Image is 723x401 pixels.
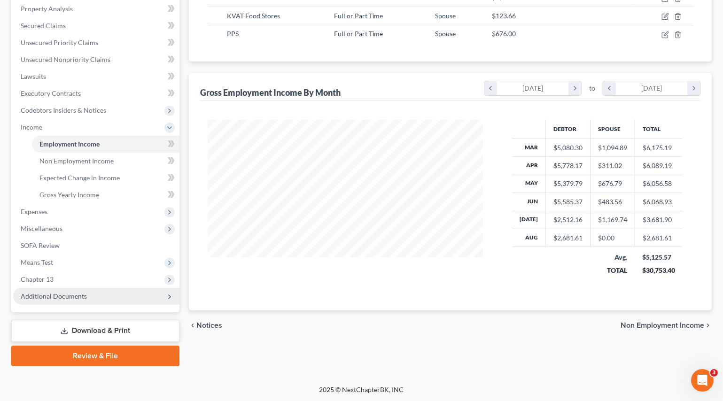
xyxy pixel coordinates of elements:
td: $3,681.90 [635,211,683,229]
span: $676.00 [492,30,516,38]
span: Messages [76,316,112,323]
div: [PERSON_NAME] [33,147,88,156]
span: Employment Income [39,140,100,148]
div: [DATE] [497,81,569,95]
td: $2,681.61 [635,229,683,247]
div: Gross Employment Income By Month [200,87,341,98]
span: Spouse [435,12,456,20]
div: • [DATE] [90,147,116,156]
span: PPS [227,30,239,38]
span: SOFA Review [21,241,60,249]
span: Lawsuits [21,72,46,80]
div: $483.56 [598,197,627,207]
span: Spouse [435,30,456,38]
span: Property Analysis [21,5,73,13]
a: Executory Contracts [13,85,179,102]
td: $6,056.58 [635,175,683,193]
button: Send us a message [43,264,145,283]
div: TOTAL [598,266,627,275]
button: Non Employment Income chevron_right [621,322,712,329]
div: $1,094.89 [598,143,627,153]
span: Non Employment Income [621,322,704,329]
span: Executory Contracts [21,89,81,97]
a: Download & Print [11,320,179,342]
th: Mar [512,139,546,156]
div: [DATE] [616,81,688,95]
button: Messages [62,293,125,331]
a: Lawsuits [13,68,179,85]
span: Expected Change in Income [39,174,120,182]
div: Close [165,4,182,21]
div: [PERSON_NAME] [33,251,88,261]
th: Debtor [545,120,590,139]
div: $5,379.79 [553,179,583,188]
h1: Messages [70,4,120,20]
div: [PERSON_NAME] [33,285,88,295]
th: [DATE] [512,211,546,229]
i: chevron_right [704,322,712,329]
td: $6,089.19 [635,157,683,175]
div: [PERSON_NAME] [33,42,88,52]
span: Gross Yearly Income [39,191,99,199]
span: Additional Documents [21,292,87,300]
a: Unsecured Nonpriority Claims [13,51,179,68]
span: 3 [710,369,718,377]
i: chevron_left [603,81,616,95]
span: to [589,84,595,93]
i: chevron_left [484,81,497,95]
img: Profile image for Emma [11,33,30,52]
div: $5,125.57 [642,253,675,262]
div: $311.02 [598,161,627,170]
img: Profile image for Lindsey [11,241,30,260]
div: • [DATE] [90,181,116,191]
iframe: Intercom live chat [691,369,714,392]
img: Profile image for James [11,172,30,191]
a: Secured Claims [13,17,179,34]
th: Apr [512,157,546,175]
a: Review & File [11,346,179,366]
span: Help [149,316,164,323]
div: [PERSON_NAME] [33,77,88,87]
span: KVAT Food Stores [227,12,280,20]
a: Property Analysis [13,0,179,17]
span: Home [22,316,41,323]
div: $5,585.37 [553,197,583,207]
th: Jun [512,193,546,211]
span: Miscellaneous [21,224,62,232]
th: Spouse [590,120,635,139]
div: • [DATE] [90,112,116,122]
a: Gross Yearly Income [32,186,179,203]
span: Unsecured Priority Claims [21,39,98,46]
span: Income [21,123,42,131]
span: Full or Part Time [334,30,383,38]
div: $2,512.16 [553,215,583,224]
img: Profile image for Emma [11,68,30,86]
img: Profile image for Kelly [11,207,30,225]
img: Profile image for Katie [11,102,30,121]
i: chevron_left [189,322,196,329]
div: • [DATE] [90,285,116,295]
div: $5,080.30 [553,143,583,153]
a: Expected Change in Income [32,170,179,186]
div: • [DATE] [90,216,116,226]
div: • [DATE] [90,42,116,52]
span: Means Test [21,258,53,266]
div: Avg. [598,253,627,262]
th: May [512,175,546,193]
div: $0.00 [598,233,627,243]
a: Employment Income [32,136,179,153]
a: SOFA Review [13,237,179,254]
td: $6,068.93 [635,193,683,211]
button: chevron_left Notices [189,322,222,329]
div: $676.79 [598,179,627,188]
i: chevron_right [687,81,700,95]
span: Expenses [21,208,47,216]
img: Profile image for Lindsey [11,137,30,156]
td: $6,175.19 [635,139,683,156]
a: Non Employment Income [32,153,179,170]
span: Codebtors Insiders & Notices [21,106,106,114]
img: Profile image for Lindsey [11,276,30,295]
div: [PERSON_NAME] [33,112,88,122]
button: Help [125,293,188,331]
a: Unsecured Priority Claims [13,34,179,51]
